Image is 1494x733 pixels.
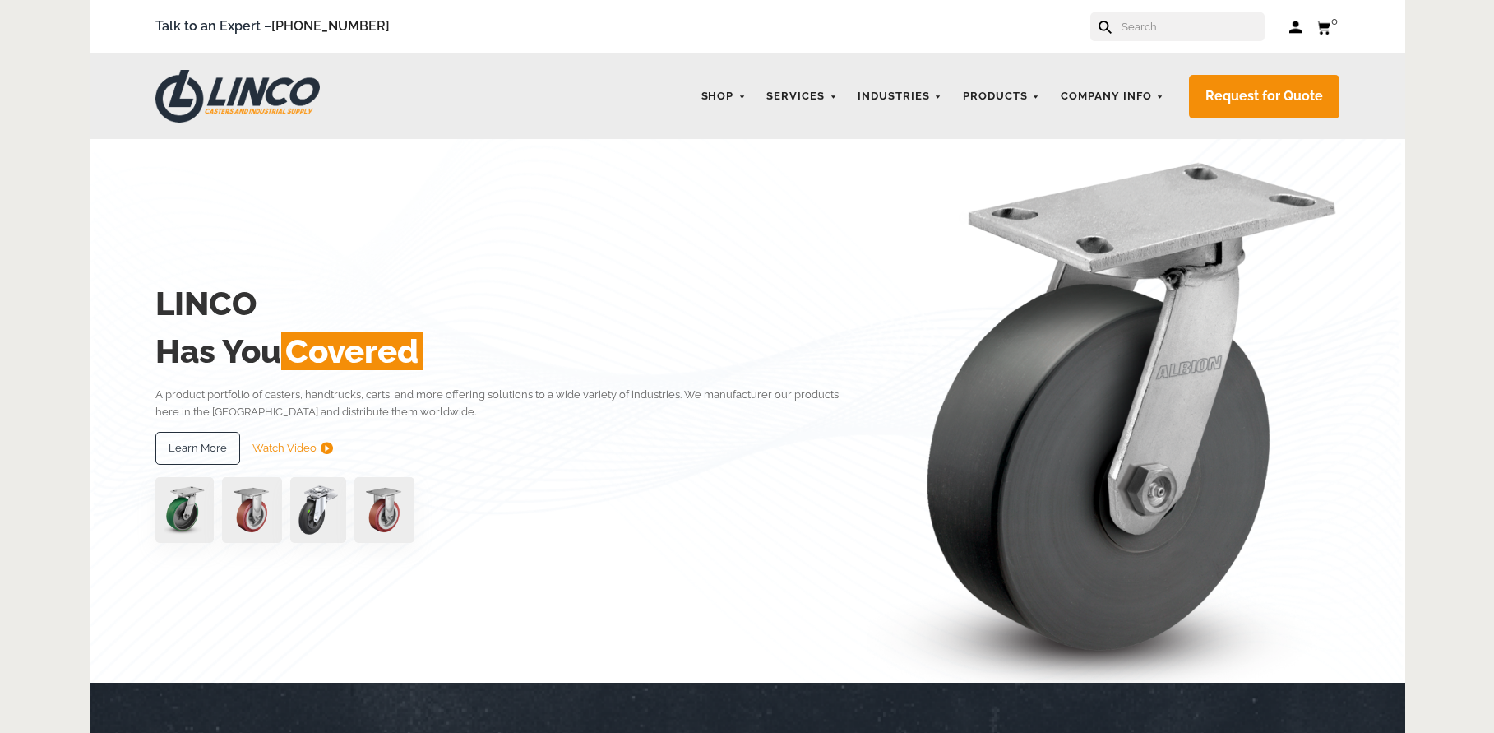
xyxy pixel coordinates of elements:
[281,332,423,370] span: Covered
[693,81,755,113] a: Shop
[290,477,346,543] img: lvwpp200rst849959jpg-30522-removebg-preview-1.png
[252,432,333,465] a: Watch Video
[222,477,282,543] img: capture-59611-removebg-preview-1.png
[354,477,414,543] img: capture-59611-removebg-preview-1.png
[155,327,863,375] h2: Has You
[1289,19,1303,35] a: Log in
[849,81,951,113] a: Industries
[271,18,390,34] a: [PHONE_NUMBER]
[155,70,320,123] img: LINCO CASTERS & INDUSTRIAL SUPPLY
[1120,12,1265,41] input: Search
[155,477,214,543] img: pn3orx8a-94725-1-1-.png
[1052,81,1173,113] a: Company Info
[1316,16,1339,37] a: 0
[155,16,390,38] span: Talk to an Expert –
[955,81,1048,113] a: Products
[321,442,333,454] img: subtract.png
[867,139,1339,683] img: linco_caster
[155,280,863,327] h2: LINCO
[1189,75,1339,118] a: Request for Quote
[758,81,845,113] a: Services
[1331,15,1338,27] span: 0
[155,386,863,421] p: A product portfolio of casters, handtrucks, carts, and more offering solutions to a wide variety ...
[155,432,240,465] a: Learn More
